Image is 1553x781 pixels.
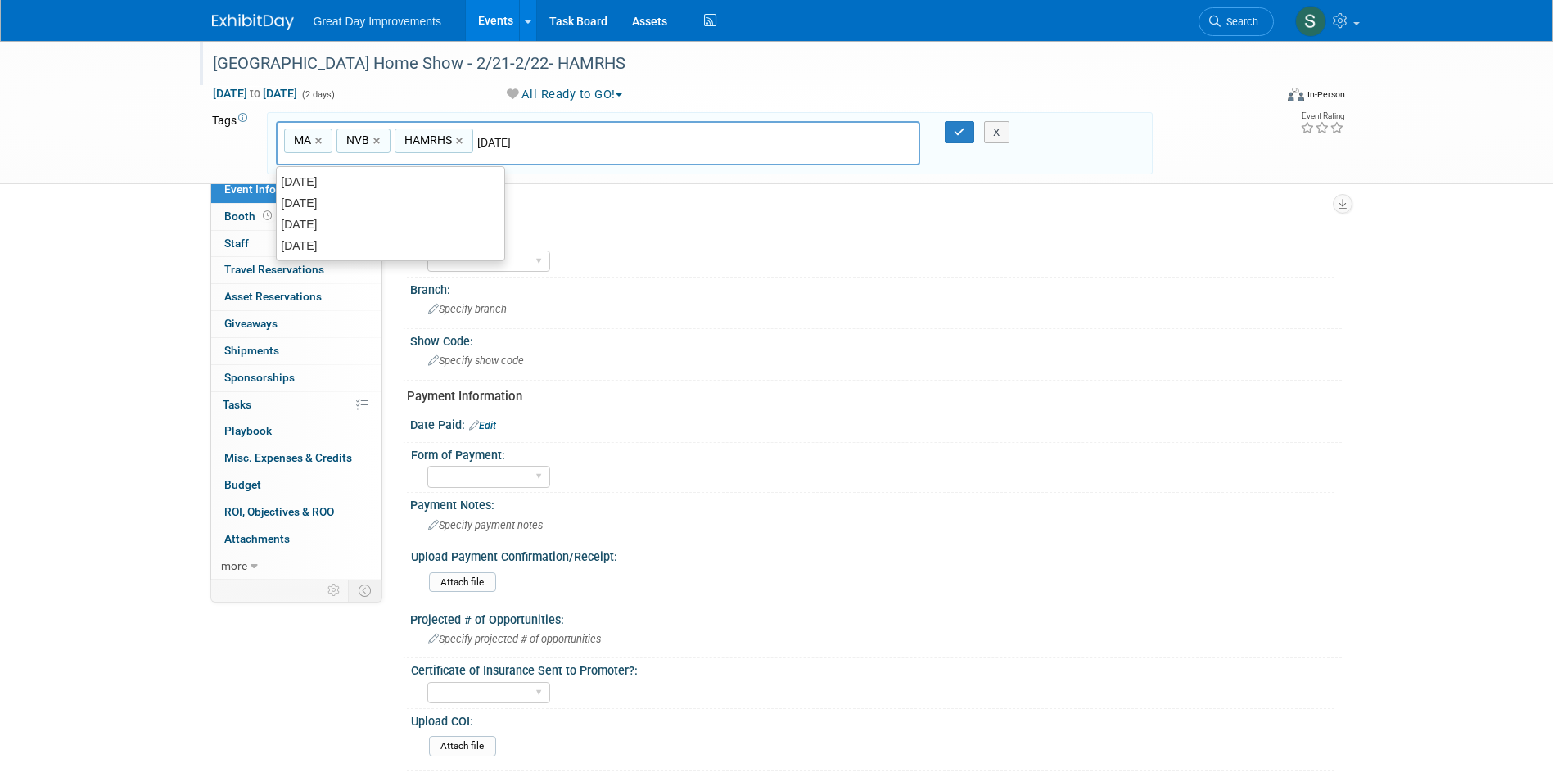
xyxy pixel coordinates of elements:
span: more [221,559,247,572]
a: × [456,132,467,151]
div: [GEOGRAPHIC_DATA] Home Show - 2/21-2/22- HAMRHS [207,49,1249,79]
a: Sponsorships [211,365,381,391]
div: Payment Information [407,388,1330,405]
div: [DATE] [277,192,504,214]
span: Specify projected # of opportunities [428,633,601,645]
a: Booth [211,204,381,230]
td: Personalize Event Tab Strip [320,580,349,601]
span: Sponsorships [224,371,295,384]
span: (2 days) [300,89,335,100]
span: Budget [224,478,261,491]
div: Date Paid: [410,413,1342,434]
button: All Ready to GO! [501,86,629,103]
td: Toggle Event Tabs [348,580,381,601]
a: Shipments [211,338,381,364]
a: × [315,132,326,151]
a: Edit [469,420,496,431]
span: Great Day Improvements [314,15,441,28]
a: Misc. Expenses & Credits [211,445,381,472]
a: Asset Reservations [211,284,381,310]
div: Event Information [407,202,1330,219]
span: Specify branch [428,303,507,315]
span: Playbook [224,424,272,437]
span: Booth not reserved yet [260,210,275,222]
div: Event Format [1177,85,1346,110]
span: Search [1221,16,1258,28]
div: In-Person [1307,88,1345,101]
span: Staff [224,237,249,250]
div: Form of Payment: [411,443,1334,463]
div: Region: [411,227,1334,247]
span: Event Information [224,183,316,196]
span: [DATE] [DATE] [212,86,298,101]
span: Tasks [223,398,251,411]
div: [DATE] [277,171,504,192]
input: Type tag and hit enter [477,134,707,151]
img: Format-Inperson.png [1288,88,1304,101]
div: Upload Payment Confirmation/Receipt: [411,544,1334,565]
img: ExhibitDay [212,14,294,30]
a: ROI, Objectives & ROO [211,499,381,526]
img: Sha'Nautica Sales [1295,6,1326,37]
div: Show Code: [410,329,1342,350]
div: Branch: [410,278,1342,298]
span: Misc. Expenses & Credits [224,451,352,464]
a: × [373,132,384,151]
a: Giveaways [211,311,381,337]
a: more [211,553,381,580]
div: Event Rating [1300,112,1344,120]
div: [DATE] [277,214,504,235]
a: Tasks [211,392,381,418]
a: Playbook [211,418,381,445]
div: Payment Notes: [410,493,1342,513]
span: Specify payment notes [428,519,543,531]
a: Event Information [211,177,381,203]
div: [DATE] [277,235,504,256]
span: MA [291,132,311,148]
a: Search [1199,7,1274,36]
div: Certificate of Insurance Sent to Promoter?: [411,658,1334,679]
span: Attachments [224,532,290,545]
td: Tags [212,112,252,175]
span: NVB [343,132,369,148]
span: Specify show code [428,354,524,367]
div: Upload COI: [411,709,1334,729]
span: Giveaways [224,317,278,330]
span: to [247,87,263,100]
a: Staff [211,231,381,257]
span: Travel Reservations [224,263,324,276]
span: ROI, Objectives & ROO [224,505,334,518]
span: HAMRHS [401,132,452,148]
div: Projected # of Opportunities: [410,607,1342,628]
button: X [984,121,1009,144]
span: Shipments [224,344,279,357]
a: Travel Reservations [211,257,381,283]
a: Budget [211,472,381,499]
span: Booth [224,210,275,223]
span: Asset Reservations [224,290,322,303]
a: Attachments [211,526,381,553]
